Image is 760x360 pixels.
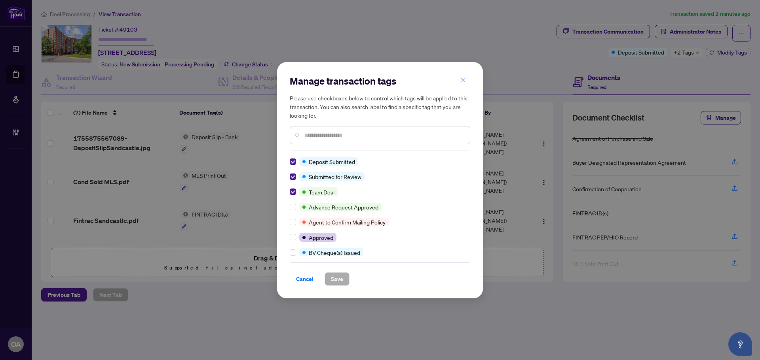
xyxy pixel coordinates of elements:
[309,188,334,196] span: Team Deal
[728,332,752,356] button: Open asap
[309,203,378,211] span: Advance Request Approved
[309,248,360,257] span: BV Cheque(s) Issued
[290,75,470,87] h2: Manage transaction tags
[325,272,350,286] button: Save
[309,233,333,242] span: Approved
[309,172,361,181] span: Submitted for Review
[290,94,470,120] h5: Please use checkboxes below to control which tags will be applied to this transaction. You can al...
[309,157,355,166] span: Deposit Submitted
[290,272,320,286] button: Cancel
[296,273,313,285] span: Cancel
[309,218,386,226] span: Agent to Confirm Mailing Policy
[460,77,466,83] span: close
